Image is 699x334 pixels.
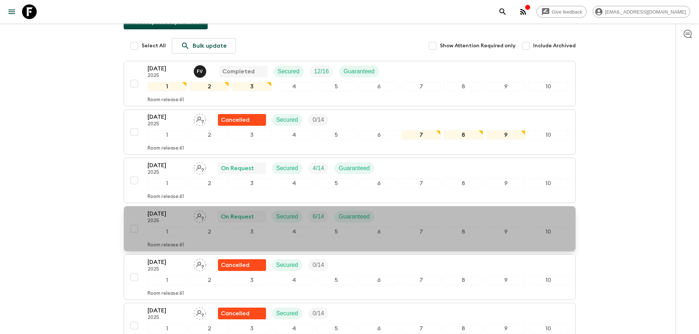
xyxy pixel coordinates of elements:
div: 8 [444,130,483,140]
div: 9 [486,324,525,333]
span: Show Attention Required only [440,42,516,49]
p: Secured [276,261,298,269]
div: 2 [190,227,229,236]
div: 1 [148,324,187,333]
div: 10 [528,227,568,236]
div: 1 [148,179,187,188]
div: 5 [317,130,356,140]
div: 8 [444,275,483,285]
div: 3 [232,324,271,333]
div: Secured [273,66,304,77]
p: 2025 [148,267,188,272]
span: Assign pack leader [194,164,206,170]
button: [DATE]2025Assign pack leaderOn RequestSecuredTrip FillGuaranteed12345678910Room release:61 [124,206,576,252]
div: Flash Pack cancellation [218,114,266,126]
div: 8 [444,82,483,91]
div: Secured [272,114,303,126]
div: 4 [274,130,314,140]
span: Assign pack leader [194,213,206,219]
p: Secured [276,212,298,221]
p: On Request [221,164,254,173]
p: [DATE] [148,209,188,218]
div: 2 [190,82,229,91]
p: Cancelled [221,261,250,269]
p: 6 / 14 [313,212,324,221]
p: 2025 [148,315,188,321]
div: 3 [232,130,271,140]
div: Trip Fill [310,66,333,77]
div: 5 [317,179,356,188]
p: Room release: 61 [148,291,184,297]
div: 1 [148,82,187,91]
p: Completed [222,67,255,76]
div: 4 [274,227,314,236]
div: 3 [232,227,271,236]
div: 5 [317,82,356,91]
div: 9 [486,82,525,91]
p: 2025 [148,121,188,127]
div: 7 [401,130,441,140]
p: [DATE] [148,258,188,267]
div: 7 [401,275,441,285]
div: 10 [528,275,568,285]
div: 9 [486,179,525,188]
div: Secured [272,259,303,271]
p: Secured [276,115,298,124]
div: 6 [359,227,398,236]
div: 2 [190,130,229,140]
p: 2025 [148,218,188,224]
div: 2 [190,324,229,333]
div: 6 [359,82,398,91]
div: 7 [401,324,441,333]
div: Trip Fill [308,259,328,271]
div: 2 [190,275,229,285]
div: 5 [317,324,356,333]
div: Flash Pack cancellation [218,308,266,319]
p: Cancelled [221,115,250,124]
p: [DATE] [148,306,188,315]
span: Assign pack leader [194,116,206,122]
button: search adventures [495,4,510,19]
span: Assign pack leader [194,261,206,267]
div: [EMAIL_ADDRESS][DOMAIN_NAME] [593,6,690,18]
p: Secured [276,309,298,318]
a: Bulk update [172,38,236,54]
div: 7 [401,82,441,91]
div: 10 [528,179,568,188]
div: 4 [274,324,314,333]
p: Secured [276,164,298,173]
div: Flash Pack cancellation [218,259,266,271]
div: 5 [317,227,356,236]
p: 4 / 14 [313,164,324,173]
div: Trip Fill [308,162,328,174]
button: [DATE]2025Assign pack leaderFlash Pack cancellationSecuredTrip Fill12345678910Room release:61 [124,254,576,300]
span: Assign pack leader [194,309,206,315]
div: 6 [359,179,398,188]
div: Secured [272,162,303,174]
div: 1 [148,227,187,236]
a: Give feedback [536,6,587,18]
div: 3 [232,179,271,188]
div: 10 [528,130,568,140]
div: 7 [401,227,441,236]
p: Room release: 61 [148,146,184,151]
button: [DATE]2025Assign pack leaderFlash Pack cancellationSecuredTrip Fill12345678910Room release:61 [124,109,576,155]
span: [EMAIL_ADDRESS][DOMAIN_NAME] [601,9,690,15]
div: Trip Fill [308,211,328,223]
div: 6 [359,275,398,285]
button: menu [4,4,19,19]
p: Guaranteed [343,67,375,76]
button: [DATE]2025Assign pack leaderOn RequestSecuredTrip FillGuaranteed12345678910Room release:61 [124,158,576,203]
p: 2025 [148,73,188,79]
p: On Request [221,212,254,221]
div: Trip Fill [308,308,328,319]
p: 0 / 14 [313,261,324,269]
div: 4 [274,82,314,91]
p: Guaranteed [339,212,370,221]
div: 1 [148,130,187,140]
p: [DATE] [148,161,188,170]
span: Francisco Valero [194,67,208,73]
div: 3 [232,82,271,91]
p: Bulk update [193,41,227,50]
div: 8 [444,324,483,333]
